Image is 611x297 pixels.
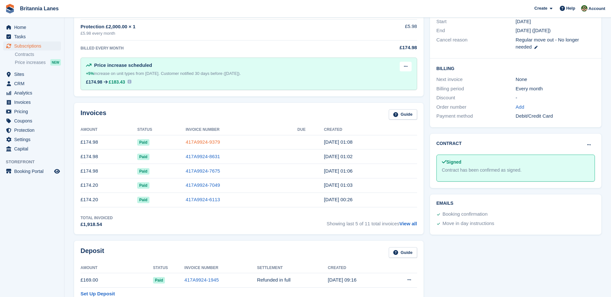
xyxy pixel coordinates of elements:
[186,125,297,135] th: Invoice Number
[14,70,53,79] span: Sites
[86,70,94,77] div: +5%
[153,277,165,283] span: Paid
[86,79,102,85] div: £174.98
[436,18,516,25] div: Start
[14,79,53,88] span: CRM
[3,167,61,176] a: menu
[436,36,516,51] div: Cancel reason
[516,18,531,25] time: 2024-08-31 00:00:00 UTC
[328,263,388,273] th: Created
[324,125,417,135] th: Created
[137,125,186,135] th: Status
[516,76,595,83] div: None
[137,168,149,175] span: Paid
[186,182,220,188] a: 417A9924-7049
[436,140,462,147] h2: Contract
[436,201,595,206] h2: Emails
[516,85,595,93] div: Every month
[15,59,46,66] span: Price increases
[516,28,551,33] span: [DATE] ([DATE])
[14,98,53,107] span: Invoices
[516,104,524,111] a: Add
[81,215,113,221] div: Total Invoiced
[186,197,220,202] a: 417A9924-6113
[581,5,587,12] img: Sam Wooldridge
[81,263,153,273] th: Amount
[436,76,516,83] div: Next invoice
[3,41,61,50] a: menu
[81,164,137,178] td: £174.98
[14,126,53,135] span: Protection
[5,4,15,14] img: stora-icon-8386f47178a22dfd0bd8f6a31ec36ba5ce8667c1dd55bd0f319d3a0aa187defe.svg
[14,41,53,50] span: Subscriptions
[186,168,220,174] a: 417A9924-7675
[436,94,516,102] div: Discount
[297,125,324,135] th: Due
[137,139,149,146] span: Paid
[137,154,149,160] span: Paid
[3,126,61,135] a: menu
[3,144,61,153] a: menu
[14,88,53,97] span: Analytics
[324,182,353,188] time: 2025-03-31 00:03:31 UTC
[17,3,61,14] a: Britannia Lanes
[443,220,494,228] div: Move in day instructions
[185,263,257,273] th: Invoice Number
[3,70,61,79] a: menu
[81,247,104,258] h2: Deposit
[185,277,219,283] a: 417A9924-1945
[81,178,137,193] td: £174.20
[327,215,417,228] span: Showing last 5 of 11 total invoices
[14,32,53,41] span: Tasks
[339,19,417,40] td: £5.98
[3,23,61,32] a: menu
[324,168,353,174] time: 2025-04-30 00:06:11 UTC
[53,167,61,175] a: Preview store
[3,79,61,88] a: menu
[81,45,339,51] div: BILLED EVERY MONTH
[81,109,106,120] h2: Invoices
[15,59,61,66] a: Price increases NEW
[399,221,417,226] a: View all
[6,159,64,165] span: Storefront
[161,71,241,76] span: Customer notified 30 days before ([DATE]).
[442,159,589,166] div: Signed
[324,197,353,202] time: 2025-02-28 00:26:08 UTC
[436,104,516,111] div: Order number
[14,144,53,153] span: Capital
[186,154,220,159] a: 417A9924-8631
[324,154,353,159] time: 2025-05-31 00:02:27 UTC
[324,139,353,145] time: 2025-06-30 00:08:56 UTC
[257,273,328,287] td: Refunded in full
[81,193,137,207] td: £174.20
[81,23,339,31] div: Protection £2,000.00 × 1
[86,71,160,76] span: increase on unit types from [DATE].
[436,85,516,93] div: Billing period
[257,263,328,273] th: Settlement
[436,65,595,71] h2: Billing
[186,139,220,145] a: 417A9924-9379
[14,107,53,116] span: Pricing
[3,88,61,97] a: menu
[137,182,149,189] span: Paid
[81,135,137,149] td: £174.98
[516,37,579,50] span: Regular move out - No longer needed
[443,211,488,218] div: Booking confirmation
[588,5,605,12] span: Account
[436,113,516,120] div: Payment method
[442,167,589,174] div: Contract has been confirmed as signed.
[81,221,113,228] div: £1,918.54
[128,80,131,84] img: icon-info-931a05b42745ab749e9cb3f8fd5492de83d1ef71f8849c2817883450ef4d471b.svg
[94,62,152,68] span: Price increase scheduled
[15,51,61,58] a: Contracts
[436,27,516,34] div: End
[339,44,417,51] div: £174.98
[516,94,595,102] div: -
[14,23,53,32] span: Home
[3,98,61,107] a: menu
[81,125,137,135] th: Amount
[3,32,61,41] a: menu
[389,247,417,258] a: Guide
[153,263,185,273] th: Status
[137,197,149,203] span: Paid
